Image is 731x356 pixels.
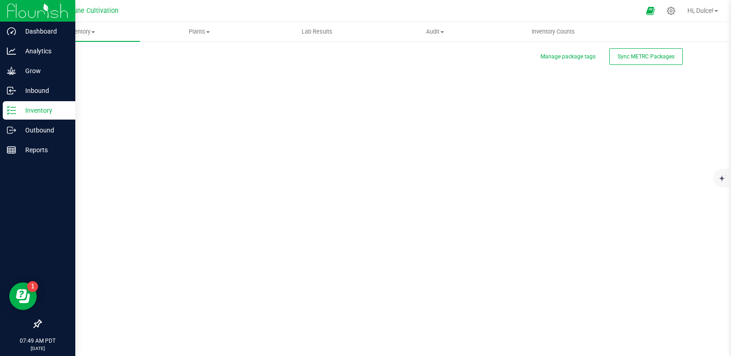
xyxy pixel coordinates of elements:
p: Outbound [16,125,71,136]
p: Inventory [16,105,71,116]
p: Analytics [16,46,71,57]
a: Plants [140,22,258,41]
button: Manage package tags [540,53,596,61]
span: Inventory [22,28,140,36]
p: 07:49 AM PDT [4,337,71,345]
div: Manage settings [665,6,677,15]
inline-svg: Inventory [7,106,16,115]
span: Plants [141,28,258,36]
button: Sync METRC Packages [609,48,683,65]
inline-svg: Analytics [7,46,16,56]
iframe: Resource center [9,282,37,310]
a: Lab Results [258,22,376,41]
span: Sync METRC Packages [618,53,675,60]
inline-svg: Grow [7,66,16,75]
a: Inventory [22,22,140,41]
inline-svg: Outbound [7,126,16,135]
inline-svg: Inbound [7,86,16,95]
span: Hi, Dulce! [687,7,714,14]
span: Lab Results [289,28,345,36]
inline-svg: Reports [7,145,16,155]
span: Dune Cultivation [69,7,118,15]
a: Audit [376,22,494,41]
a: Inventory Counts [494,22,612,41]
p: Reports [16,144,71,155]
inline-svg: Dashboard [7,27,16,36]
span: Inventory Counts [519,28,587,36]
p: [DATE] [4,345,71,352]
p: Dashboard [16,26,71,37]
p: Inbound [16,85,71,96]
span: Audit [377,28,494,36]
span: Open Ecommerce Menu [640,2,661,20]
p: Grow [16,65,71,76]
iframe: Resource center unread badge [27,281,38,292]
